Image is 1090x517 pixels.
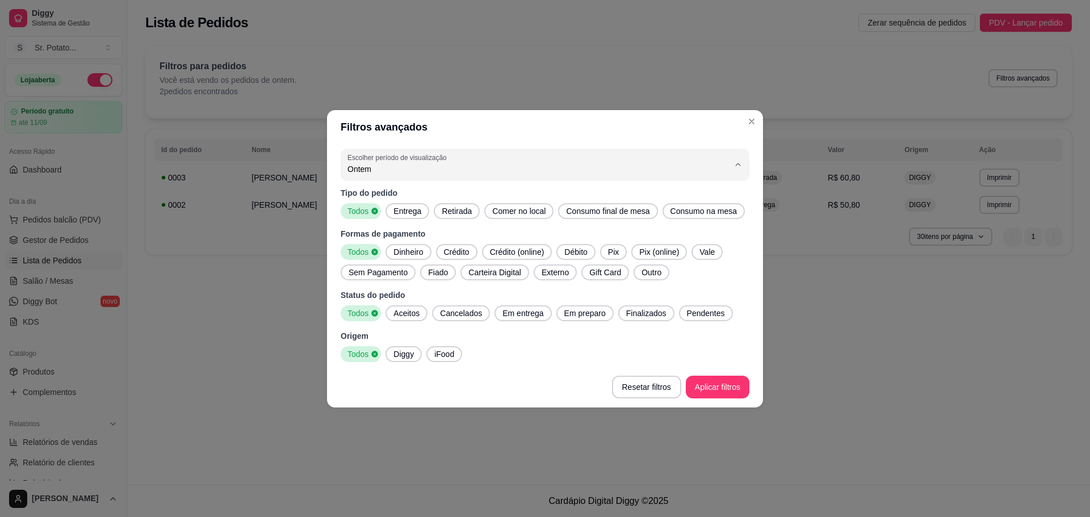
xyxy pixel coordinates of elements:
[347,153,450,162] label: Escolher período de visualização
[389,348,418,360] span: Diggy
[743,112,761,131] button: Close
[430,348,459,360] span: iFood
[686,376,749,398] button: Aplicar filtros
[327,110,763,144] header: Filtros avançados
[347,163,729,175] span: Ontem
[612,376,681,398] button: Resetar filtros
[343,348,371,360] span: Todos
[341,330,749,342] p: Origem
